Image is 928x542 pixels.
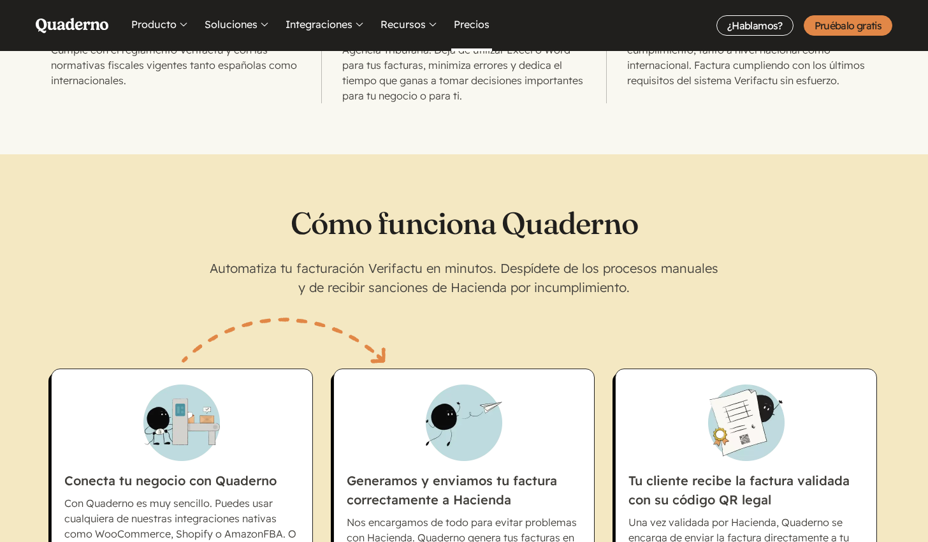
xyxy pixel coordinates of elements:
[347,385,582,509] h3: Generamos y enviamos tu factura correctamente a Hacienda
[263,527,283,540] abbr: Fulfillment by Amazon
[628,385,864,509] h3: Tu cliente recibe la factura validada con su código QR legal
[804,15,892,36] a: Pruébalo gratis
[209,259,719,297] p: Automatiza tu facturación Verifactu en minutos. Despídete de los procesos manuales y de recibir s...
[342,11,586,103] p: Simplifica y agiliza el proceso de facturación automatizando la creación y envío de facturas a la...
[64,385,300,490] h3: Conecta tu negocio con Quaderno
[51,205,877,241] h2: Cómo funciona Quaderno
[716,15,794,36] a: ¿Hablamos?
